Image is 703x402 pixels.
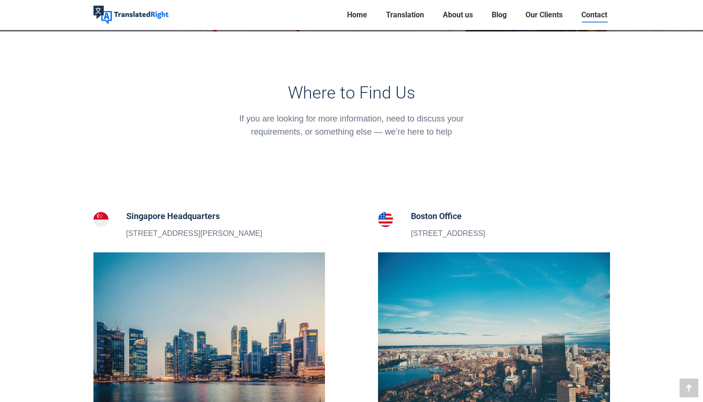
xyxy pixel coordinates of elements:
[378,212,393,227] img: Boston Office
[226,112,477,138] div: If you are looking for more information, need to discuss your requirements, or something else — w...
[126,228,263,240] p: [STREET_ADDRESS][PERSON_NAME]
[93,6,169,24] img: Translated Right
[344,8,370,22] a: Home
[523,8,565,22] a: Our Clients
[411,228,485,240] p: [STREET_ADDRESS]
[93,212,108,227] img: Singapore Headquarters
[492,10,507,20] span: Blog
[383,8,427,22] a: Translation
[525,10,563,20] span: Our Clients
[443,10,473,20] span: About us
[581,10,607,20] span: Contact
[489,8,510,22] a: Blog
[579,8,610,22] a: Contact
[126,210,263,223] h5: Singapore Headquarters
[440,8,476,22] a: About us
[411,210,485,223] h5: Boston Office
[226,83,477,103] h3: Where to Find Us
[347,10,367,20] span: Home
[386,10,424,20] span: Translation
